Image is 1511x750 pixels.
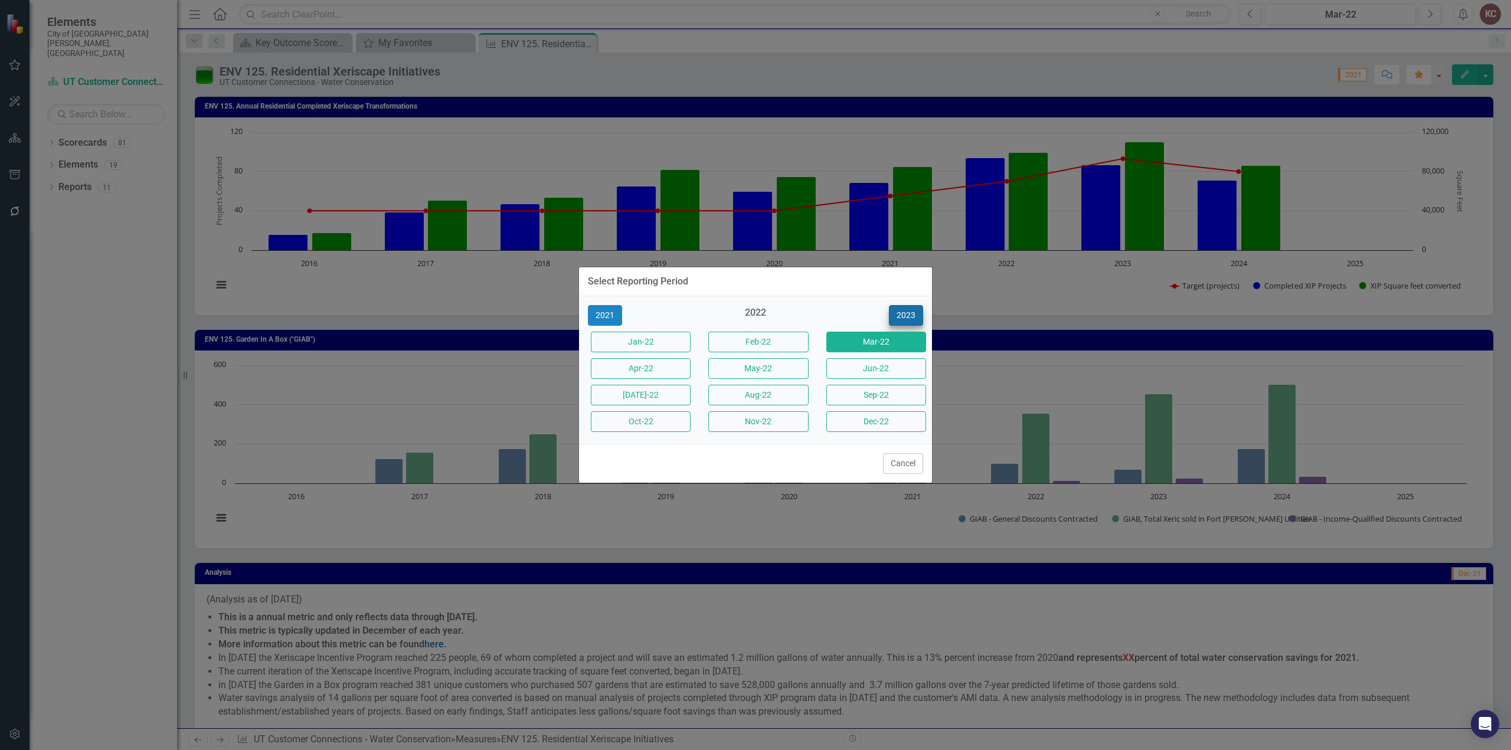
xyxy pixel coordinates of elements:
button: Feb-22 [708,332,808,352]
button: Dec-22 [826,411,926,432]
button: [DATE]-22 [591,385,691,405]
button: Sep-22 [826,385,926,405]
div: 2022 [705,306,805,326]
button: Cancel [883,453,923,474]
button: Jan-22 [591,332,691,352]
div: Open Intercom Messenger [1471,710,1499,738]
button: Jun-22 [826,358,926,379]
button: 2023 [889,305,923,326]
div: Select Reporting Period [588,276,688,287]
button: Aug-22 [708,385,808,405]
button: Oct-22 [591,411,691,432]
button: May-22 [708,358,808,379]
button: Apr-22 [591,358,691,379]
button: Mar-22 [826,332,926,352]
button: Nov-22 [708,411,808,432]
button: 2021 [588,305,622,326]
